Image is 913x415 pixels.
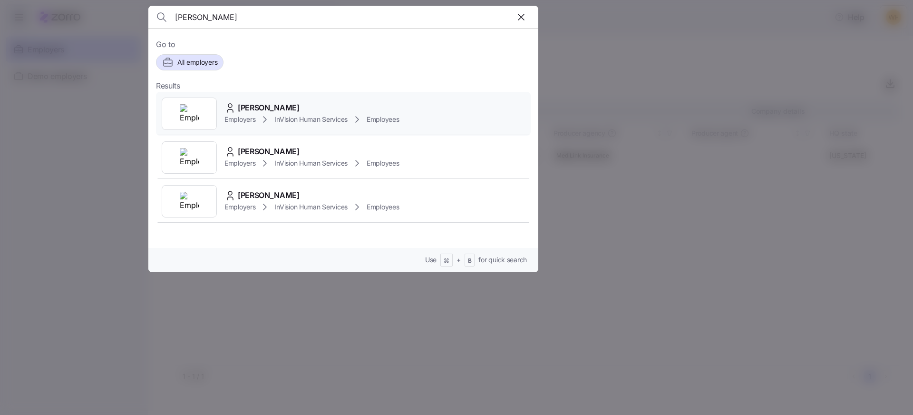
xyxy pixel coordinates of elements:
span: Employees [367,115,399,124]
span: Results [156,80,180,92]
span: [PERSON_NAME] [238,102,300,114]
span: + [456,255,461,265]
span: InVision Human Services [274,115,348,124]
span: [PERSON_NAME] [238,189,300,201]
span: Use [425,255,437,265]
button: All employers [156,54,223,70]
span: [PERSON_NAME] [238,146,300,158]
span: B [468,257,472,265]
span: Employees [367,202,399,212]
span: ⌘ [444,257,449,265]
span: Employers [224,115,255,124]
img: Employer logo [180,148,199,167]
img: Employer logo [180,104,199,123]
span: Employers [224,202,255,212]
img: Employer logo [180,192,199,211]
span: InVision Human Services [274,202,348,212]
span: Employees [367,158,399,168]
span: Go to [156,39,531,50]
span: All employers [177,58,217,67]
span: InVision Human Services [274,158,348,168]
span: for quick search [478,255,527,265]
span: Employers [224,158,255,168]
